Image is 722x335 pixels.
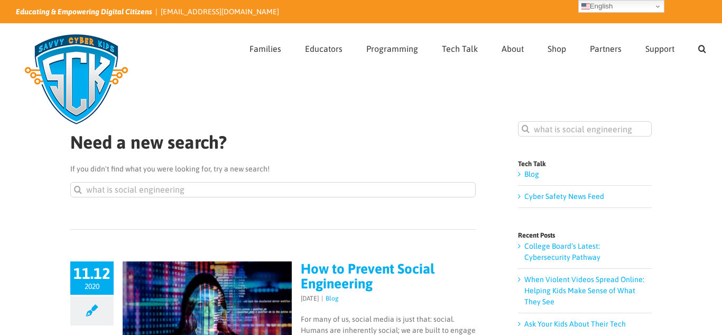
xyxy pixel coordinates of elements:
[305,44,343,53] span: Educators
[249,24,706,70] nav: Main Menu
[326,295,339,302] a: Blog
[518,232,652,239] h4: Recent Posts
[16,26,137,132] img: Savvy Cyber Kids Logo
[524,320,626,328] a: Ask Your Kids About Their Tech
[249,44,281,53] span: Families
[645,24,674,70] a: Support
[442,24,478,70] a: Tech Talk
[70,133,476,151] h1: Need a new search?
[502,44,524,53] span: About
[319,295,326,302] span: |
[502,24,524,70] a: About
[524,275,644,306] a: When Violent Videos Spread Online: Helping Kids Make Sense of What They See
[301,295,319,302] span: [DATE]
[645,44,674,53] span: Support
[518,121,652,137] input: Search...
[305,24,343,70] a: Educators
[70,182,476,197] input: Search...
[70,266,114,281] span: 11.12
[161,7,279,16] a: [EMAIL_ADDRESS][DOMAIN_NAME]
[548,24,566,70] a: Shop
[698,24,706,70] a: Search
[548,44,566,53] span: Shop
[249,24,281,70] a: Families
[442,44,478,53] span: Tech Talk
[366,44,418,53] span: Programming
[524,242,600,261] a: College Board’s Latest: Cybersecurity Pathway
[518,121,533,137] input: Search
[518,160,652,167] h4: Tech Talk
[366,24,418,70] a: Programming
[70,182,86,197] input: Search
[590,24,622,70] a: Partners
[16,7,152,16] i: Educating & Empowering Digital Citizens
[524,170,539,178] a: Blog
[301,261,434,292] a: How to Prevent Social Engineering
[590,44,622,53] span: Partners
[524,192,604,201] a: Cyber Safety News Feed
[581,2,590,11] img: en
[85,282,99,291] span: 2020
[70,164,476,175] p: If you didn't find what you were looking for, try a new search!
